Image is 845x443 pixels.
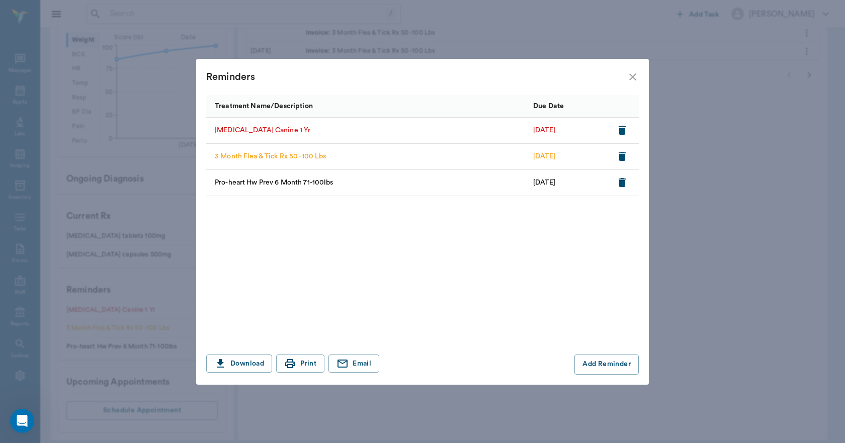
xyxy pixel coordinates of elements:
div: Due Date [528,95,609,117]
p: [DATE] [533,151,555,162]
button: Sort [616,99,630,113]
iframe: Intercom live chat [10,409,34,433]
button: Sort [566,99,580,113]
button: close [627,71,639,83]
div: Due Date [533,92,564,120]
button: Email [328,355,379,373]
button: Sort [315,99,329,113]
button: Print [276,355,324,373]
button: Download [206,355,272,373]
div: Treatment Name/Description [215,92,313,120]
div: Reminders [206,69,627,85]
p: [DATE] [533,125,555,136]
p: [MEDICAL_DATA] Canine 1 Yr [215,125,310,136]
p: 3 Month Flea & Tick Rx 50 -100 Lbs [215,151,326,162]
div: Treatment Name/Description [206,95,528,117]
p: Pro-heart Hw Prev 6 Month 71-100lbs [215,178,333,188]
button: Add Reminder [574,355,639,375]
p: [DATE] [533,178,555,188]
